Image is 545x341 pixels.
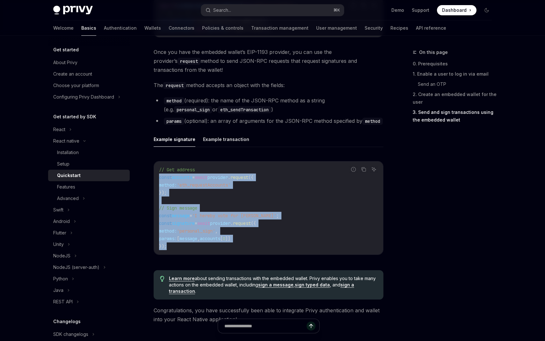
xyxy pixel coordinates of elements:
[416,20,446,36] a: API reference
[225,236,230,241] span: ]]
[437,5,476,15] a: Dashboard
[195,220,197,226] span: =
[53,93,114,101] div: Configuring Privy Dashboard
[412,7,429,13] a: Support
[53,252,70,260] div: NodeJS
[48,124,130,135] button: React
[233,220,251,226] span: request
[48,57,130,68] a: About Privy
[48,147,130,158] a: Installation
[482,5,492,15] button: Toggle dark mode
[159,243,167,249] span: });
[177,228,215,234] span: 'personal_sign'
[360,165,368,174] button: Copy the contents from the code block
[159,228,177,234] span: method:
[53,206,63,214] div: Swift
[203,132,249,147] button: Example transaction
[362,118,383,125] code: method
[159,213,172,219] span: const
[197,236,200,241] span: ,
[48,329,130,340] button: SDK changelogs
[48,285,130,296] button: Java
[57,149,79,156] div: Installation
[53,70,92,78] div: Create an account
[154,48,383,74] span: Once you have the embedded wallet’s EIP-1193 provider, you can use the provider’s method to send ...
[215,228,218,234] span: ,
[160,276,164,282] svg: Tip
[174,106,212,113] code: personal_sign
[178,58,200,65] code: request
[213,6,231,14] div: Search...
[251,220,256,226] span: ({
[202,20,243,36] a: Policies & controls
[154,96,383,114] li: (required): the name of the JSON-RPC method as a string (e.g. or )
[48,273,130,285] button: Python
[349,165,358,174] button: Report incorrect code
[413,59,497,69] a: 0. Prerequisites
[53,241,64,248] div: Unity
[48,227,130,239] button: Flutter
[276,213,279,219] span: ;
[53,263,99,271] div: NodeJS (server-auth)
[144,20,161,36] a: Wallets
[53,82,99,89] div: Choose your platform
[207,174,228,180] span: provider
[53,46,79,54] h5: Get started
[159,167,195,173] span: // Get address
[177,236,179,241] span: [
[218,106,271,113] code: eth_sendTransaction
[164,97,184,104] code: method
[154,306,383,324] span: Congratulations, you have successfully been able to integrate Privy authentication and wallet int...
[53,59,77,66] div: About Privy
[154,81,383,90] span: The method accepts an object with the fields:
[210,220,230,226] span: provider
[53,286,63,294] div: Java
[104,20,137,36] a: Authentication
[48,91,130,103] button: Configuring Privy Dashboard
[224,319,307,333] input: Ask a question...
[53,298,73,306] div: REST API
[195,174,207,180] span: await
[48,239,130,250] button: Unity
[413,69,497,79] a: 1. Enable a user to log in via email
[81,20,96,36] a: Basics
[48,181,130,193] a: Features
[164,118,184,125] code: params
[169,20,194,36] a: Connectors
[179,236,197,241] span: message
[48,262,130,273] button: NodeJS (server-auth)
[200,236,220,241] span: accounts
[48,216,130,227] button: Android
[159,182,177,188] span: method:
[154,116,383,125] li: (optional): an array of arguments for the JSON-RPC method specified by
[172,213,190,219] span: message
[48,158,130,170] a: Setup
[201,4,344,16] button: Search...⌘K
[172,174,192,180] span: accounts
[53,318,81,325] h5: Changelogs
[307,322,316,330] button: Send message
[53,330,88,338] div: SDK changelogs
[413,79,497,89] a: Send an OTP
[192,213,276,219] span: 'I hereby vote for [PERSON_NAME]'
[48,135,130,147] button: React native
[190,213,192,219] span: =
[53,137,79,145] div: React native
[230,174,248,180] span: request
[370,165,378,174] button: Ask AI
[53,20,74,36] a: Welcome
[192,174,195,180] span: =
[48,80,130,91] a: Choose your platform
[390,20,408,36] a: Recipes
[413,89,497,107] a: 2. Create an embedded wallet for the user
[223,236,225,241] span: 0
[48,250,130,262] button: NodeJS
[172,220,195,226] span: signature
[159,236,177,241] span: params:
[295,282,330,288] a: sign typed data
[53,218,70,225] div: Android
[57,160,69,168] div: Setup
[48,170,130,181] a: Quickstart
[53,6,93,15] img: dark logo
[48,193,130,204] button: Advanced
